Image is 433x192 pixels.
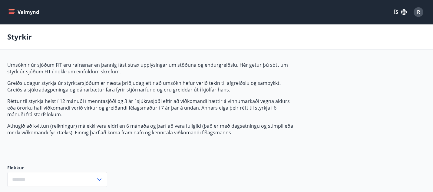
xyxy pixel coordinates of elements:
[7,62,293,75] p: Umsóknir úr sjóðum FIT eru rafrænar en þannig fást strax upplýsingar um stöðuna og endurgreiðslu....
[7,165,107,171] label: Flokkur
[7,7,41,18] button: menu
[391,7,410,18] button: ÍS
[411,5,426,19] button: R
[7,32,32,42] p: Styrkir
[417,9,420,15] span: R
[7,80,293,93] p: Greiðsludagur styrkja úr styrktarsjóðum er næsta þriðjudag eftir að umsókn hefur verið tekin til ...
[7,98,293,118] p: Réttur til styrkja helst í 12 mánuði í menntasjóði og 3 ár í sjúkrasjóði eftir að viðkomandi hætt...
[7,123,293,136] p: Athugið að kvittun (reikningur) má ekki vera eldri en 6 mánaða og þarf að vera fullgild (það er m...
